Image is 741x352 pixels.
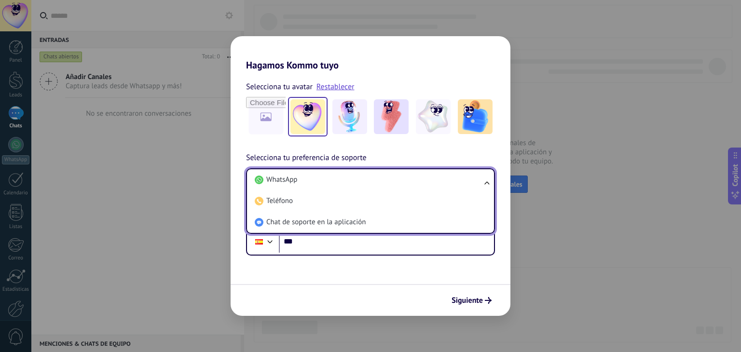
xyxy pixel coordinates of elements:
img: -3.jpeg [374,99,409,134]
img: -2.jpeg [332,99,367,134]
span: Selecciona tu avatar [246,81,313,93]
span: Siguiente [452,297,483,304]
span: WhatsApp [266,175,297,185]
img: -5.jpeg [458,99,493,134]
button: Siguiente [447,292,496,309]
span: Selecciona tu preferencia de soporte [246,152,367,164]
img: -4.jpeg [416,99,451,134]
div: Spain: + 34 [250,231,268,252]
img: -1.jpeg [290,99,325,134]
span: Teléfono [266,196,293,206]
a: Restablecer [316,82,355,92]
span: Chat de soporte en la aplicación [266,217,366,227]
h2: Hagamos Kommo tuyo [231,36,510,71]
